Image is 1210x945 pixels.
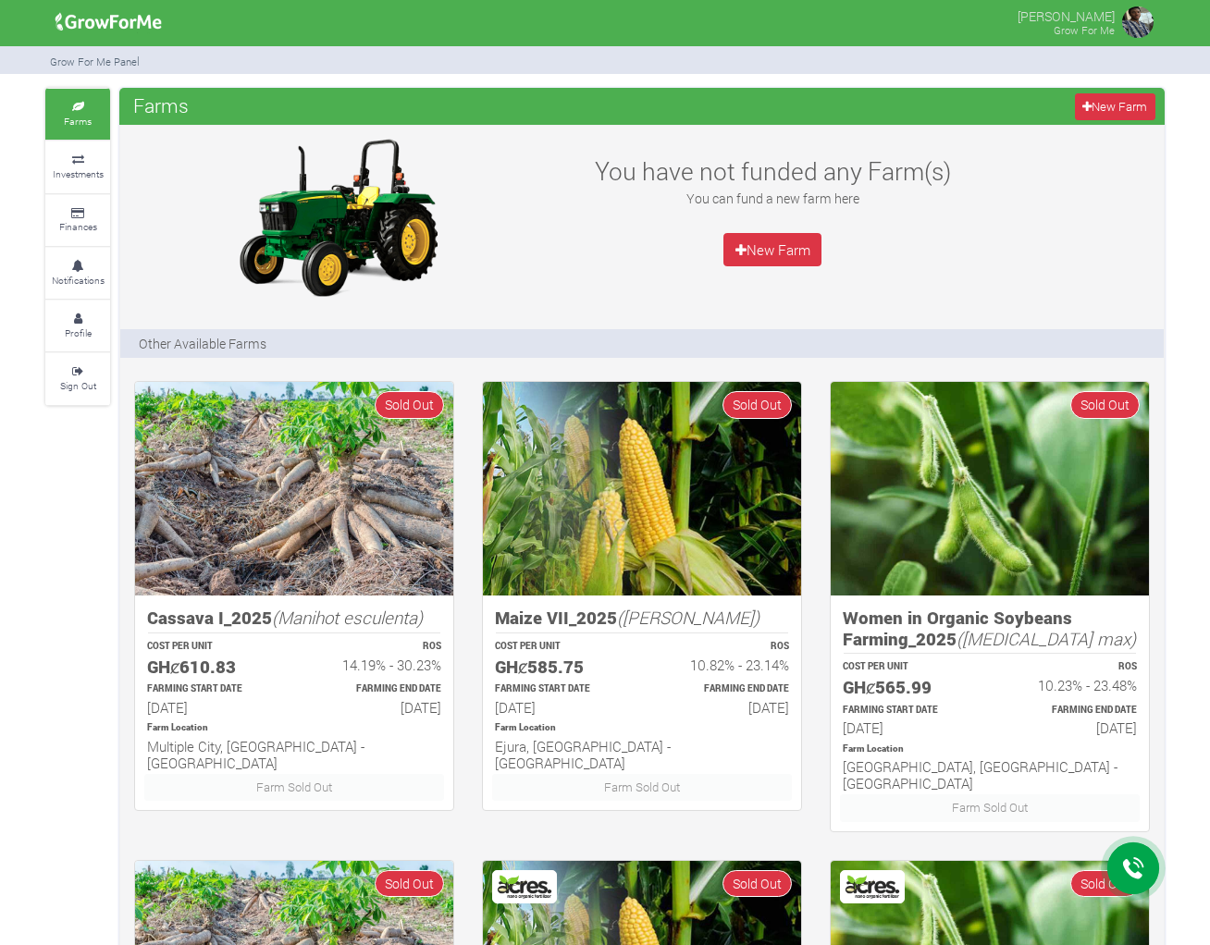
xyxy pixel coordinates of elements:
[45,248,110,299] a: Notifications
[1054,23,1115,37] small: Grow For Me
[659,640,789,654] p: ROS
[722,391,792,418] span: Sold Out
[64,115,92,128] small: Farms
[129,87,193,124] span: Farms
[147,738,441,771] h6: Multiple City, [GEOGRAPHIC_DATA] - [GEOGRAPHIC_DATA]
[272,606,423,629] i: (Manihot esculenta)
[572,189,973,208] p: You can fund a new farm here
[375,391,444,418] span: Sold Out
[50,55,140,68] small: Grow For Me Panel
[1075,93,1155,120] a: New Farm
[1018,4,1115,26] p: [PERSON_NAME]
[495,657,625,678] h5: GHȼ585.75
[843,660,973,674] p: COST PER UNIT
[45,89,110,140] a: Farms
[147,699,278,716] h6: [DATE]
[495,721,789,735] p: Location of Farm
[1070,391,1140,418] span: Sold Out
[1119,4,1156,41] img: growforme image
[147,640,278,654] p: COST PER UNIT
[659,699,789,716] h6: [DATE]
[1006,677,1137,693] h6: 10.23% - 23.48%
[65,326,92,339] small: Profile
[147,721,441,735] p: Location of Farm
[572,156,973,186] h3: You have not funded any Farm(s)
[659,682,789,696] p: Estimated Farming End Date
[843,742,1137,756] p: Location of Farm
[659,657,789,673] h6: 10.82% - 23.14%
[1070,870,1140,897] span: Sold Out
[495,699,625,716] h6: [DATE]
[722,870,792,897] span: Sold Out
[311,682,441,696] p: Estimated Farming End Date
[1006,719,1137,736] h6: [DATE]
[483,382,801,595] img: growforme image
[147,657,278,678] h5: GHȼ610.83
[495,640,625,654] p: COST PER UNIT
[617,606,759,629] i: ([PERSON_NAME])
[843,758,1137,792] h6: [GEOGRAPHIC_DATA], [GEOGRAPHIC_DATA] - [GEOGRAPHIC_DATA]
[843,873,902,901] img: Acres Nano
[45,301,110,351] a: Profile
[147,682,278,696] p: Estimated Farming Start Date
[375,870,444,897] span: Sold Out
[53,167,104,180] small: Investments
[45,353,110,404] a: Sign Out
[45,195,110,246] a: Finances
[843,677,973,698] h5: GHȼ565.99
[311,657,441,673] h6: 14.19% - 30.23%
[139,334,266,353] p: Other Available Farms
[49,4,168,41] img: growforme image
[843,719,973,736] h6: [DATE]
[147,607,441,629] h5: Cassava I_2025
[495,682,625,696] p: Estimated Farming Start Date
[45,141,110,192] a: Investments
[52,274,105,287] small: Notifications
[957,627,1136,650] i: ([MEDICAL_DATA] max)
[60,379,96,392] small: Sign Out
[495,738,789,771] h6: Ejura, [GEOGRAPHIC_DATA] - [GEOGRAPHIC_DATA]
[495,873,554,901] img: Acres Nano
[222,134,453,301] img: growforme image
[495,607,789,629] h5: Maize VII_2025
[723,233,821,266] a: New Farm
[135,382,453,595] img: growforme image
[843,704,973,718] p: Estimated Farming Start Date
[311,699,441,716] h6: [DATE]
[311,640,441,654] p: ROS
[1006,704,1137,718] p: Estimated Farming End Date
[831,382,1149,595] img: growforme image
[59,220,97,233] small: Finances
[1006,660,1137,674] p: ROS
[843,607,1137,649] h5: Women in Organic Soybeans Farming_2025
